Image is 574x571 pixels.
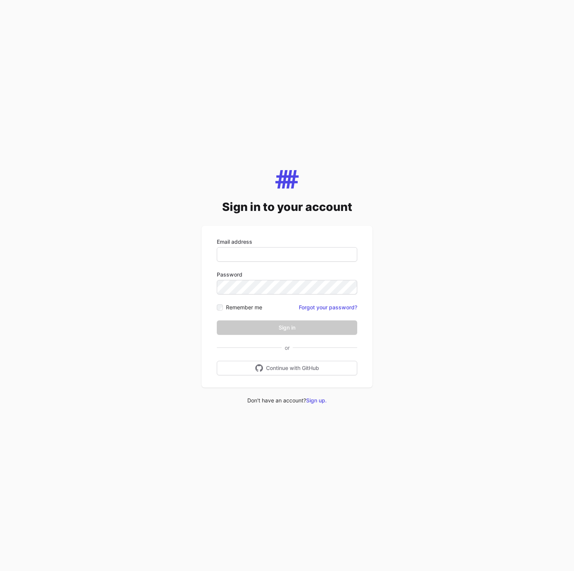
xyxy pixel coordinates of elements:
button: Continue with GitHub [217,361,357,375]
span: Continue with GitHub [266,364,319,372]
img: Mapping Tool [275,167,299,191]
button: Sign in [217,320,357,335]
span: or [282,344,293,352]
h2: Sign in to your account [202,200,372,214]
a: Sign up. [306,397,327,404]
div: Don't have an account? [202,397,372,404]
a: Mapping Tool [275,185,299,193]
label: Password [217,271,357,278]
label: Email address [217,238,357,246]
a: Forgot your password? [299,304,357,310]
label: Remember me [226,304,262,311]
